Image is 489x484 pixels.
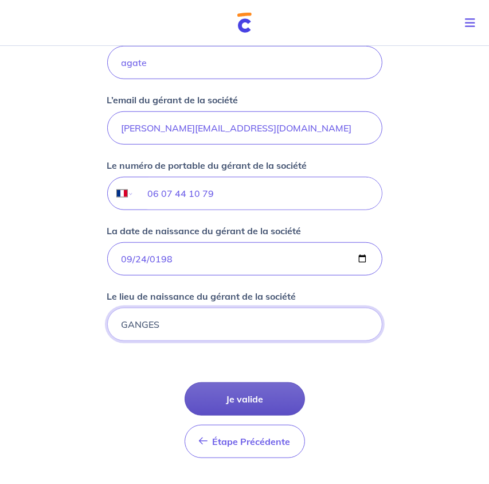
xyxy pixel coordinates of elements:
input: 06 12 34 56 78 [134,177,381,210]
p: Le lieu de naissance du gérant de la société [107,289,296,303]
input: jdoe@gmail.com [107,111,382,145]
button: Étape Précédente [185,425,305,458]
input: Paris [107,308,382,341]
span: Étape Précédente [213,436,291,447]
img: Cautioneo [237,13,252,33]
p: Le numéro de portable du gérant de la société [107,158,307,172]
input: user-info-birthdate.placeholder [107,242,382,276]
p: L’email du gérant de la société [107,93,238,107]
input: John [107,46,382,79]
button: Toggle navigation [456,8,489,38]
button: Je valide [185,382,305,416]
p: La date de naissance du gérant de la société [107,224,302,238]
